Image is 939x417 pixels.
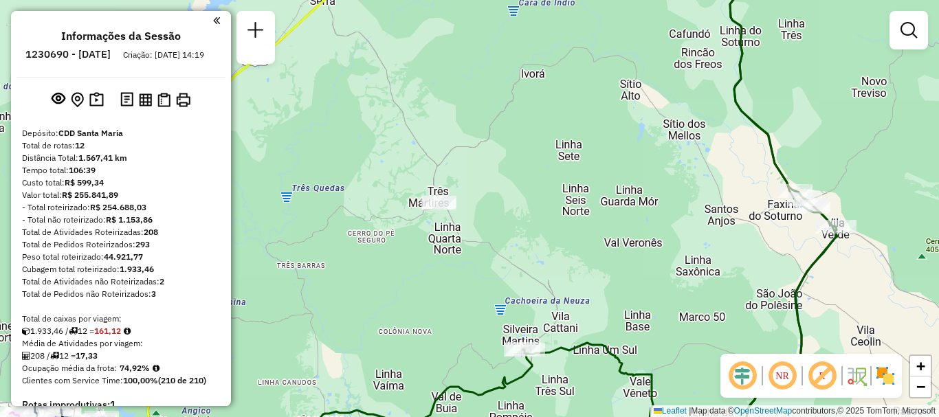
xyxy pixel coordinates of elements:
[25,48,111,60] h6: 1230690 - [DATE]
[689,406,691,416] span: |
[90,202,146,212] strong: R$ 254.688,03
[421,196,456,210] div: Atividade não roteirizada - CLAUDINOR ADAO DE AGUIAR
[159,276,164,286] strong: 2
[895,16,923,44] a: Exibir filtros
[151,289,156,299] strong: 3
[94,326,121,336] strong: 161,12
[76,350,98,361] strong: 17,33
[50,352,59,360] i: Total de rotas
[135,239,150,249] strong: 293
[123,375,158,385] strong: 100,00%
[22,164,220,177] div: Tempo total:
[104,251,143,262] strong: 44.921,77
[22,177,220,189] div: Custo total:
[213,12,220,28] a: Clique aqui para minimizar o painel
[158,375,206,385] strong: (210 de 210)
[916,357,925,374] span: +
[22,375,123,385] span: Clientes com Service Time:
[22,337,220,350] div: Média de Atividades por viagem:
[87,89,107,111] button: Painel de Sugestão
[910,356,931,376] a: Zoom in
[22,327,30,335] i: Cubagem total roteirizado
[144,227,158,237] strong: 208
[22,363,117,373] span: Ocupação média da frota:
[124,327,131,335] i: Meta Caixas/viagem: 162,77 Diferença: -1,65
[726,359,759,392] span: Ocultar deslocamento
[22,201,220,214] div: - Total roteirizado:
[22,275,220,288] div: Total de Atividades não Roteirizadas:
[22,325,220,337] div: 1.933,46 / 12 =
[22,350,220,362] div: 208 / 12 =
[78,153,127,163] strong: 1.567,41 km
[68,89,87,111] button: Centralizar mapa no depósito ou ponto de apoio
[22,214,220,226] div: - Total não roteirizado:
[118,49,210,61] div: Criação: [DATE] 14:19
[118,89,136,111] button: Logs desbloquear sessão
[22,263,220,275] div: Cubagem total roteirizado:
[120,363,150,373] strong: 74,92%
[846,365,868,387] img: Fluxo de ruas
[910,376,931,397] a: Zoom out
[65,177,104,188] strong: R$ 599,34
[22,152,220,164] div: Distância Total:
[22,127,220,139] div: Depósito:
[173,90,193,110] button: Imprimir Rotas
[75,140,85,150] strong: 12
[650,405,939,417] div: Map data © contributors,© 2025 TomTom, Microsoft
[22,352,30,360] i: Total de Atividades
[69,327,78,335] i: Total de rotas
[155,90,173,110] button: Visualizar Romaneio
[766,359,799,392] span: Ocultar NR
[654,406,687,416] a: Leaflet
[22,313,220,325] div: Total de caixas por viagem:
[734,406,793,416] a: OpenStreetMap
[49,89,68,111] button: Exibir sessão original
[110,398,115,411] strong: 1
[916,378,925,395] span: −
[874,365,896,387] img: Exibir/Ocultar setores
[22,238,220,251] div: Total de Pedidos Roteirizados:
[58,128,123,138] strong: CDD Santa Maria
[22,399,220,411] h4: Rotas improdutivas:
[806,359,839,392] span: Exibir rótulo
[22,251,220,263] div: Peso total roteirizado:
[136,90,155,109] button: Visualizar relatório de Roteirização
[61,30,181,43] h4: Informações da Sessão
[106,214,153,225] strong: R$ 1.153,86
[62,190,118,200] strong: R$ 255.841,89
[120,264,154,274] strong: 1.933,46
[22,189,220,201] div: Valor total:
[22,288,220,300] div: Total de Pedidos não Roteirizados:
[242,16,269,47] a: Nova sessão e pesquisa
[69,165,96,175] strong: 106:39
[153,364,159,372] em: Média calculada utilizando a maior ocupação (%Peso ou %Cubagem) de cada rota da sessão. Rotas cro...
[22,139,220,152] div: Total de rotas:
[22,226,220,238] div: Total de Atividades Roteirizadas:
